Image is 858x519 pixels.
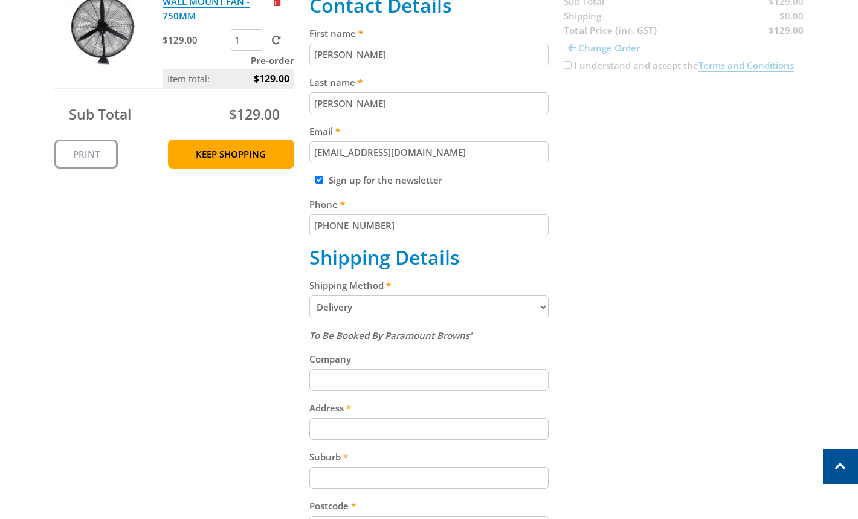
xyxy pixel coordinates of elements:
[309,141,549,163] input: Please enter your email address.
[309,329,472,341] em: To Be Booked By Paramount Browns'
[309,124,549,138] label: Email
[309,92,549,114] input: Please enter your last name.
[309,352,549,366] label: Company
[309,401,549,415] label: Address
[69,105,131,124] span: Sub Total
[309,498,549,513] label: Postcode
[309,295,549,318] select: Please select a shipping method.
[163,33,227,47] p: $129.00
[309,26,549,40] label: First name
[309,197,549,211] label: Phone
[309,418,549,440] input: Please enter your address.
[163,53,294,68] p: Pre-order
[54,140,118,169] a: Print
[309,450,549,464] label: Suburb
[309,246,549,269] h2: Shipping Details
[329,174,442,186] label: Sign up for the newsletter
[168,140,294,169] a: Keep Shopping
[309,278,549,292] label: Shipping Method
[254,69,289,88] span: $129.00
[309,75,549,89] label: Last name
[163,69,294,88] p: Item total:
[309,467,549,489] input: Please enter your suburb.
[309,44,549,65] input: Please enter your first name.
[229,105,280,124] span: $129.00
[309,214,549,236] input: Please enter your telephone number.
